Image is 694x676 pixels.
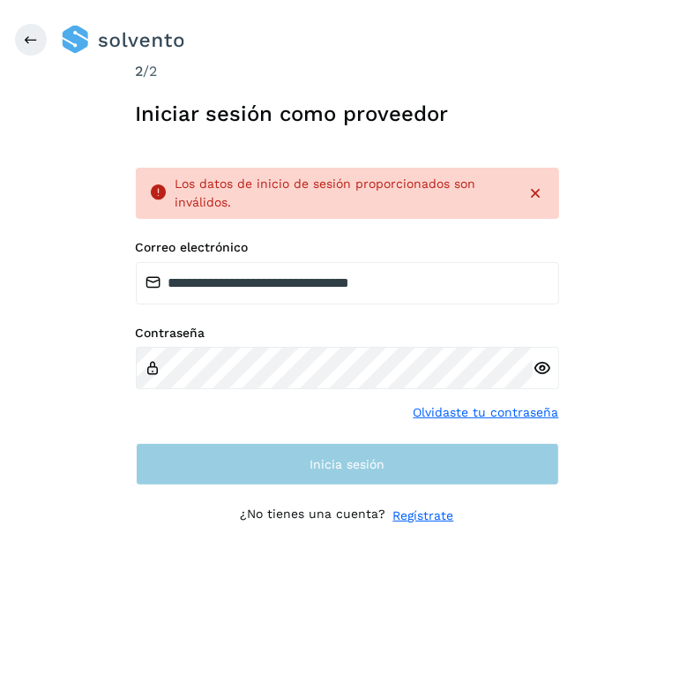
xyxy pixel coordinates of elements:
[414,403,559,422] a: Olvidaste tu contraseña
[310,458,384,470] span: Inicia sesión
[136,101,559,127] h1: Iniciar sesión como proveedor
[136,240,559,255] label: Correo electrónico
[241,507,386,525] p: ¿No tienes una cuenta?
[136,443,559,485] button: Inicia sesión
[136,326,559,341] label: Contraseña
[136,63,144,79] span: 2
[136,61,559,82] div: /2
[175,175,513,212] div: Los datos de inicio de sesión proporcionados son inválidos.
[213,546,481,615] iframe: reCAPTCHA
[393,507,454,525] a: Regístrate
